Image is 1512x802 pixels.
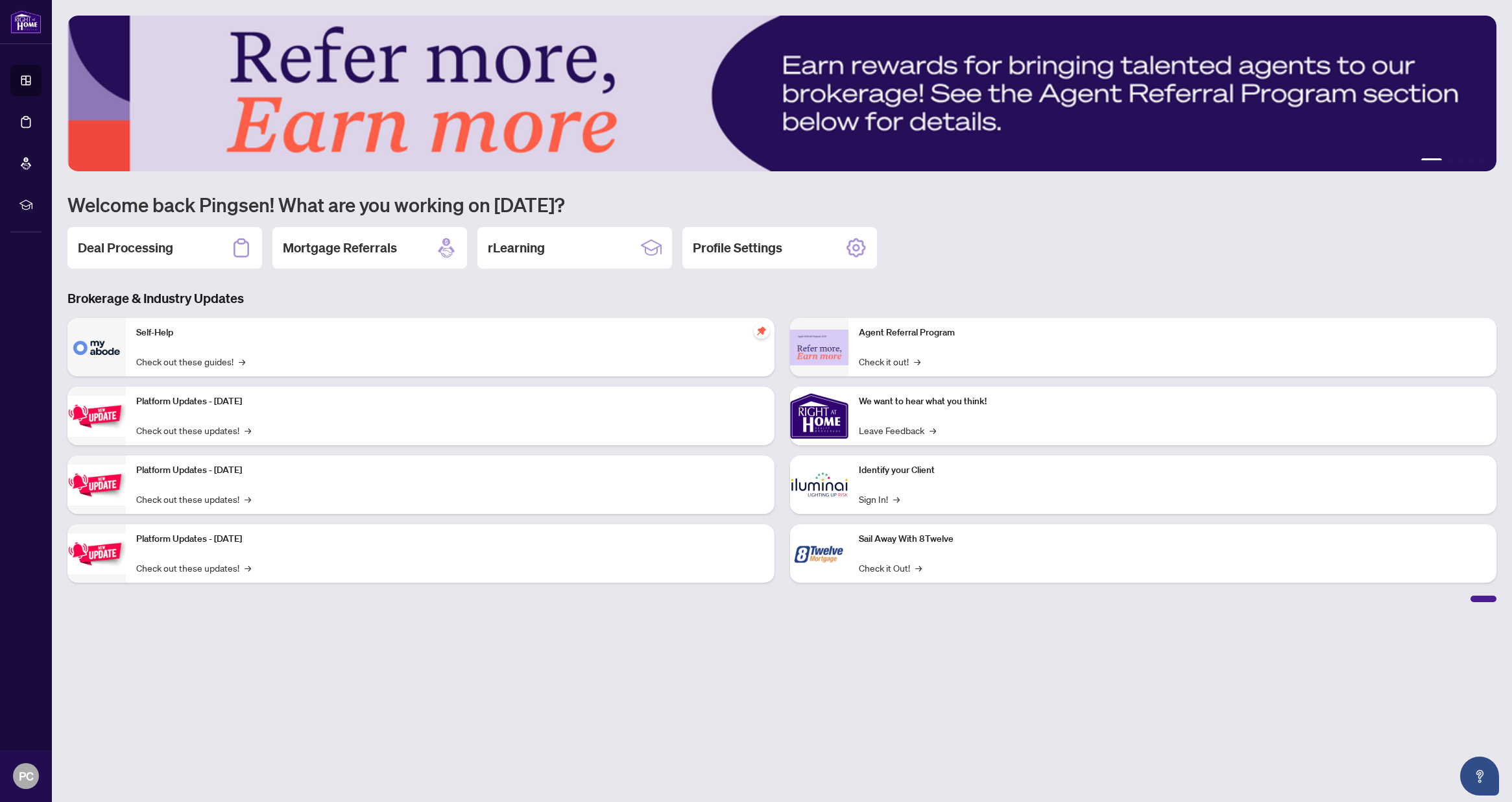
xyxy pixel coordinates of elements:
[915,561,922,575] span: →
[859,532,1487,546] p: Sail Away With 8Twelve
[67,465,126,505] img: Platform Updates - July 8, 2025
[283,239,397,257] h2: Mortgage Referrals
[136,532,764,546] p: Platform Updates - [DATE]
[67,533,126,574] img: Platform Updates - June 23, 2025
[859,326,1487,340] p: Agent Referral Program
[136,423,251,437] a: Check out these updates!→
[754,323,769,339] span: pushpin
[1478,158,1483,164] button: 5
[790,456,848,514] img: Identify your Client
[136,561,251,575] a: Check out these updates!→
[488,239,545,257] h2: rLearning
[859,561,922,575] a: Check it Out!→
[859,354,920,369] a: Check it out!→
[859,463,1487,478] p: Identify your Client
[67,289,1496,308] h3: Brokerage & Industry Updates
[1458,158,1463,164] button: 3
[859,423,936,437] a: Leave Feedback→
[1421,158,1442,164] button: 1
[859,492,900,506] a: Sign In!→
[67,16,1496,171] img: Slide 0
[790,387,848,445] img: We want to hear what you think!
[914,354,920,369] span: →
[136,395,764,409] p: Platform Updates - [DATE]
[693,239,782,257] h2: Profile Settings
[790,524,848,583] img: Sail Away With 8Twelve
[1447,158,1452,164] button: 2
[136,354,245,369] a: Check out these guides!→
[790,330,848,365] img: Agent Referral Program
[245,492,251,506] span: →
[136,492,251,506] a: Check out these updates!→
[78,239,173,257] h2: Deal Processing
[67,192,1496,217] h1: Welcome back Pingsen! What are you working on [DATE]?
[10,10,42,34] img: logo
[239,354,245,369] span: →
[930,423,936,437] span: →
[1468,158,1473,164] button: 4
[67,318,126,376] img: Self-Help
[859,395,1487,409] p: We want to hear what you think!
[136,326,764,340] p: Self-Help
[136,463,764,478] p: Platform Updates - [DATE]
[245,423,251,437] span: →
[67,396,126,437] img: Platform Updates - July 21, 2025
[245,561,251,575] span: →
[1460,757,1499,796] button: Open asap
[19,767,34,785] span: PC
[893,492,900,506] span: →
